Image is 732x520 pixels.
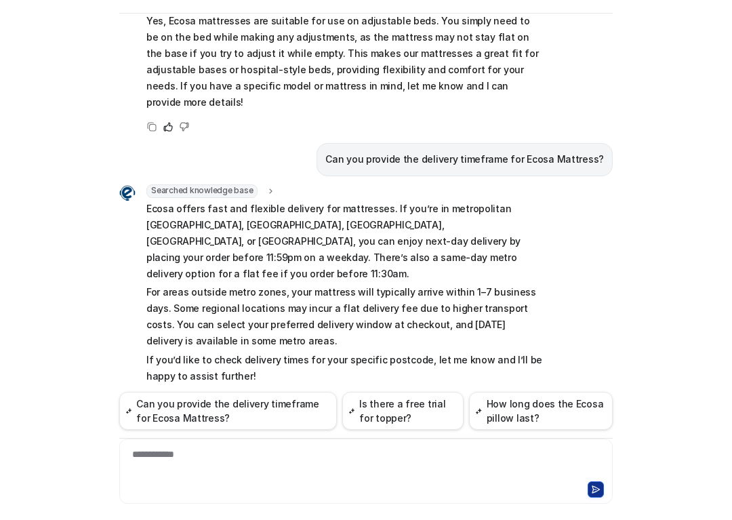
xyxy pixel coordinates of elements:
[146,184,258,198] span: Searched knowledge base
[325,151,604,167] p: Can you provide the delivery timeframe for Ecosa Mattress?
[146,352,543,384] p: If you’d like to check delivery times for your specific postcode, let me know and I’ll be happy t...
[119,185,136,201] img: Widget
[469,392,613,430] button: How long does the Ecosa pillow last?
[146,284,543,349] p: For areas outside metro zones, your mattress will typically arrive within 1–7 business days. Some...
[146,13,543,111] p: Yes, Ecosa mattresses are suitable for use on adjustable beds. You simply need to be on the bed w...
[119,392,337,430] button: Can you provide the delivery timeframe for Ecosa Mattress?
[342,392,464,430] button: Is there a free trial for topper?
[146,201,543,282] p: Ecosa offers fast and flexible delivery for mattresses. If you’re in metropolitan [GEOGRAPHIC_DAT...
